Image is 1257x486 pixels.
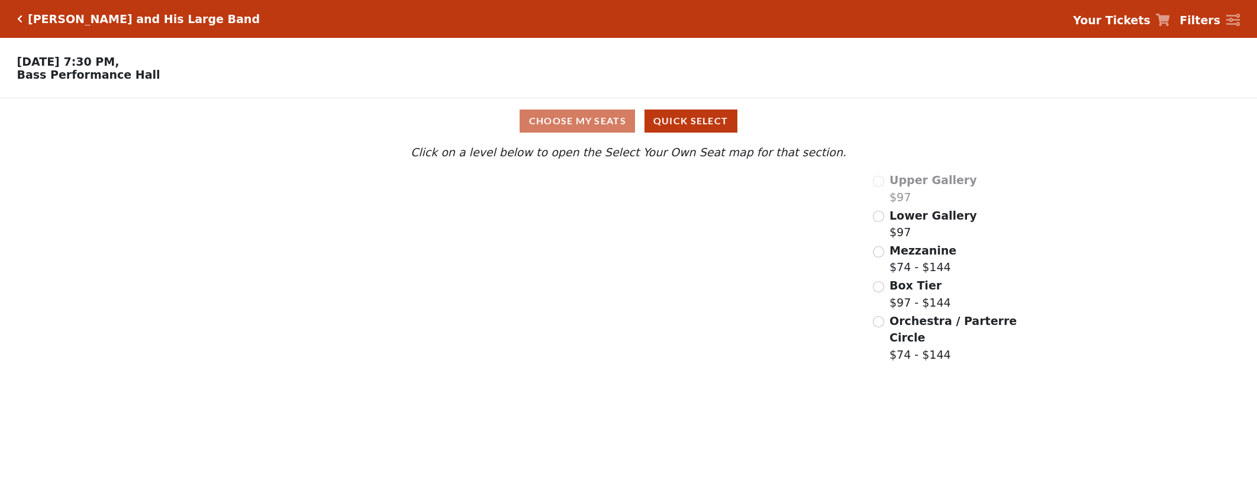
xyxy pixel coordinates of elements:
label: $74 - $144 [889,242,956,276]
label: $97 [889,207,977,241]
span: Upper Gallery [889,173,977,186]
label: $97 [889,172,977,205]
span: Box Tier [889,279,942,292]
span: Lower Gallery [889,209,977,222]
path: Orchestra / Parterre Circle - Seats Available: 24 [463,352,672,478]
label: $74 - $144 [889,313,1019,363]
span: Mezzanine [889,244,956,257]
a: Your Tickets [1073,12,1170,29]
p: Click on a level below to open the Select Your Own Seat map for that section. [166,144,1092,161]
span: Orchestra / Parterre Circle [889,314,1017,345]
button: Quick Select [644,110,737,133]
h5: [PERSON_NAME] and His Large Band [28,12,260,26]
path: Upper Gallery - Seats Available: 0 [349,181,555,231]
strong: Filters [1179,14,1220,27]
strong: Your Tickets [1073,14,1150,27]
label: $97 - $144 [889,277,951,311]
a: Click here to go back to filters [17,15,22,23]
a: Filters [1179,12,1240,29]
